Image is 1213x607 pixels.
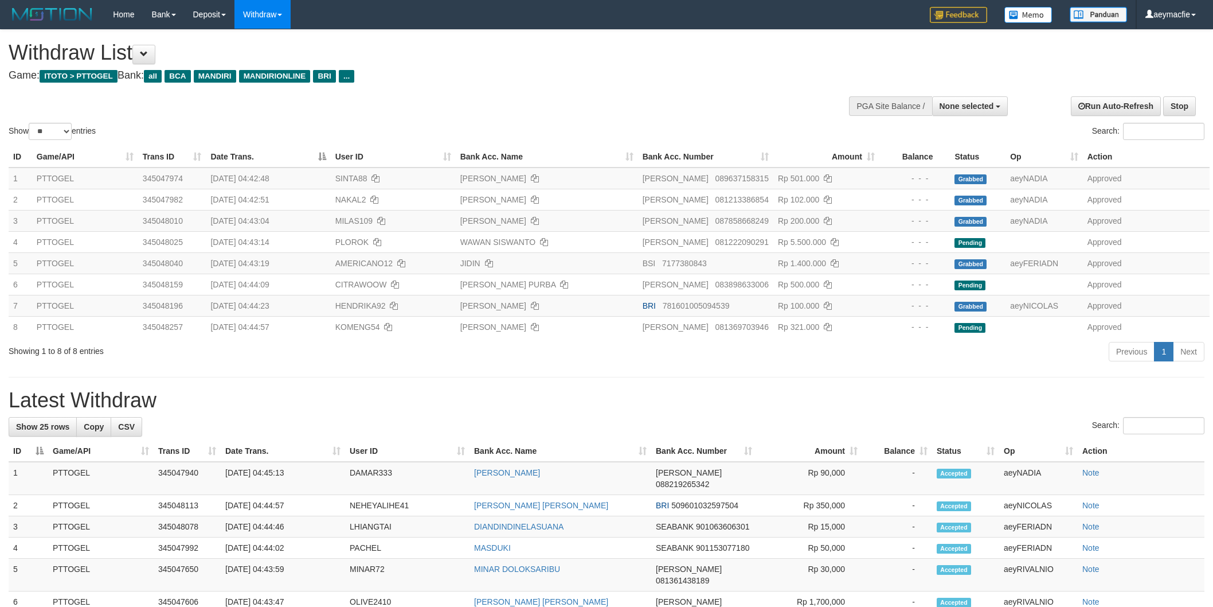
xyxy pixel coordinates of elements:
[1083,189,1210,210] td: Approved
[656,501,669,510] span: BRI
[32,252,138,274] td: PTTOGEL
[643,322,709,332] span: [PERSON_NAME]
[884,236,946,248] div: - - -
[32,189,138,210] td: PTTOGEL
[778,280,819,289] span: Rp 500.000
[862,495,932,516] td: -
[1082,565,1099,574] a: Note
[48,559,154,592] td: PTTOGEL
[335,238,369,247] span: PLOROK
[999,538,1078,559] td: aeyFERIADN
[884,321,946,333] div: - - -
[671,501,738,510] span: Copy 509601032597504 to clipboard
[48,441,154,462] th: Game/API: activate to sort column ascending
[9,389,1204,412] h1: Latest Withdraw
[1154,342,1173,361] a: 1
[1083,295,1210,316] td: Approved
[143,322,183,332] span: 345048257
[474,522,564,531] a: DIANDINDINELASUANA
[154,538,221,559] td: 345047992
[643,280,709,289] span: [PERSON_NAME]
[9,462,48,495] td: 1
[1083,168,1210,189] td: Approved
[999,559,1078,592] td: aeyRIVALNIO
[1005,189,1083,210] td: aeyNADIA
[474,597,608,606] a: [PERSON_NAME] [PERSON_NAME]
[940,102,994,111] span: None selected
[643,259,656,268] span: BSI
[1092,417,1204,434] label: Search:
[76,417,111,437] a: Copy
[1005,146,1083,168] th: Op: activate to sort column ascending
[715,216,768,225] span: Copy 087858668249 to clipboard
[165,70,190,83] span: BCA
[335,280,387,289] span: CITRAWOOW
[32,231,138,252] td: PTTOGEL
[937,565,971,575] span: Accepted
[221,516,345,538] td: [DATE] 04:44:46
[937,544,971,554] span: Accepted
[1082,597,1099,606] a: Note
[345,516,469,538] td: LHIANGTAI
[757,441,862,462] th: Amount: activate to sort column ascending
[643,174,709,183] span: [PERSON_NAME]
[1005,210,1083,231] td: aeyNADIA
[48,462,154,495] td: PTTOGEL
[862,516,932,538] td: -
[9,189,32,210] td: 2
[84,422,104,431] span: Copy
[932,96,1008,116] button: None selected
[1078,441,1204,462] th: Action
[474,468,540,477] a: [PERSON_NAME]
[460,301,526,310] a: [PERSON_NAME]
[313,70,335,83] span: BRI
[651,441,757,462] th: Bank Acc. Number: activate to sort column ascending
[9,295,32,316] td: 7
[884,300,946,312] div: - - -
[143,238,183,247] span: 345048025
[778,238,826,247] span: Rp 5.500.000
[778,195,819,204] span: Rp 102.000
[9,252,32,274] td: 5
[335,216,373,225] span: MILAS109
[930,7,987,23] img: Feedback.jpg
[884,279,946,290] div: - - -
[143,174,183,183] span: 345047974
[210,174,269,183] span: [DATE] 04:42:48
[210,259,269,268] span: [DATE] 04:43:19
[862,559,932,592] td: -
[879,146,950,168] th: Balance
[656,597,722,606] span: [PERSON_NAME]
[1005,252,1083,274] td: aeyFERIADN
[154,462,221,495] td: 345047940
[460,322,526,332] a: [PERSON_NAME]
[937,469,971,478] span: Accepted
[999,516,1078,538] td: aeyFERIADN
[884,173,946,184] div: - - -
[715,174,768,183] span: Copy 089637158315 to clipboard
[210,195,269,204] span: [DATE] 04:42:51
[862,441,932,462] th: Balance: activate to sort column ascending
[210,301,269,310] span: [DATE] 04:44:23
[884,258,946,269] div: - - -
[9,341,497,357] div: Showing 1 to 8 of 8 entries
[862,538,932,559] td: -
[138,146,206,168] th: Trans ID: activate to sort column ascending
[9,316,32,337] td: 8
[32,295,138,316] td: PTTOGEL
[643,195,709,204] span: [PERSON_NAME]
[954,217,987,227] span: Grabbed
[460,216,526,225] a: [PERSON_NAME]
[1083,210,1210,231] td: Approved
[335,174,367,183] span: SINTA88
[9,231,32,252] td: 4
[9,168,32,189] td: 1
[154,559,221,592] td: 345047650
[999,462,1078,495] td: aeyNADIA
[9,417,77,437] a: Show 25 rows
[696,543,749,552] span: Copy 901153077180 to clipboard
[778,259,826,268] span: Rp 1.400.000
[656,522,694,531] span: SEABANK
[663,301,730,310] span: Copy 781601005094539 to clipboard
[221,559,345,592] td: [DATE] 04:43:59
